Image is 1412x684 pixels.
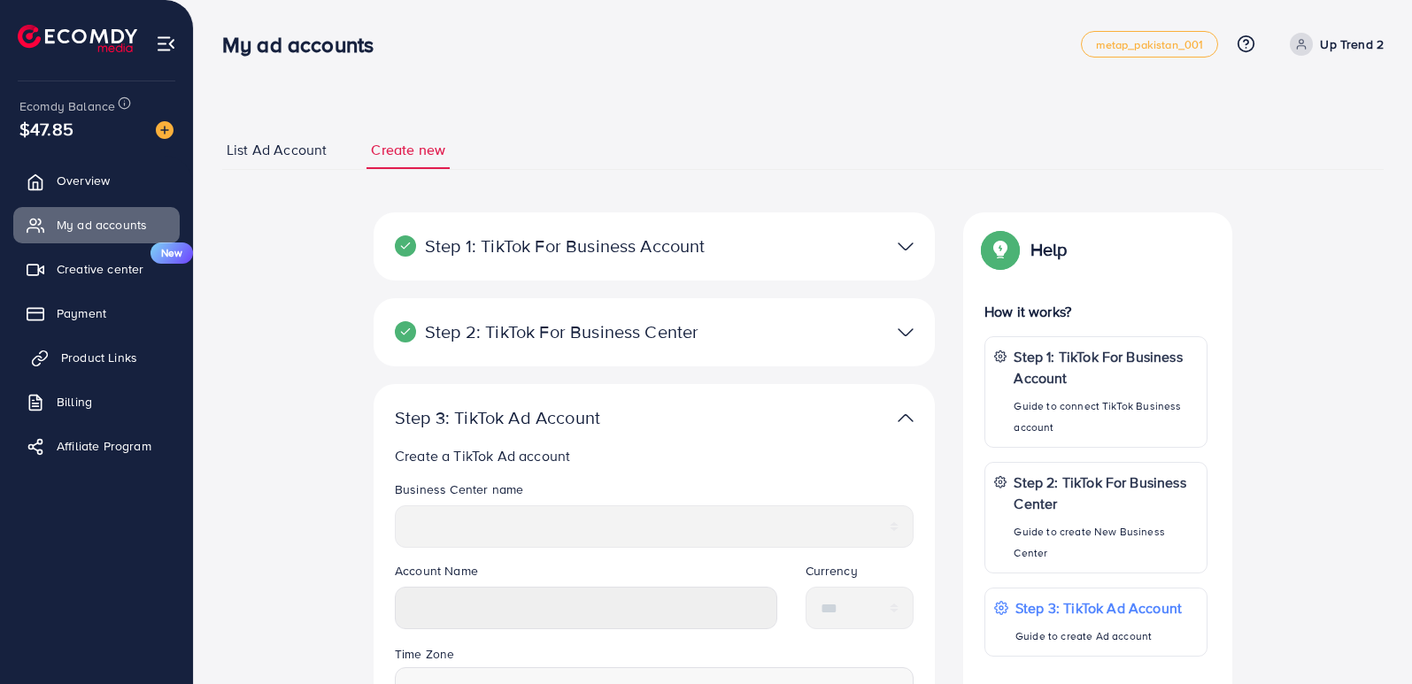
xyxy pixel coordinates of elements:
a: Product Links [13,340,180,375]
img: TikTok partner [898,234,914,259]
p: Guide to connect TikTok Business account [1014,396,1198,438]
span: Product Links [61,349,137,366]
a: metap_pakistan_001 [1081,31,1219,58]
p: Step 3: TikTok Ad Account [1015,597,1182,619]
span: Create new [371,140,445,160]
span: Overview [57,172,110,189]
p: Create a TikTok Ad account [395,445,921,466]
iframe: Chat [1337,604,1399,671]
p: Up Trend 2 [1320,34,1384,55]
label: Time Zone [395,645,454,663]
img: Popup guide [984,234,1016,265]
legend: Account Name [395,562,777,587]
legend: Business Center name [395,480,914,505]
p: Step 1: TikTok For Business Account [1014,346,1198,388]
span: List Ad Account [227,140,327,160]
span: Affiliate Program [57,437,151,455]
a: Creative centerNew [13,251,180,287]
img: menu [156,34,176,54]
a: Overview [13,163,180,198]
span: Payment [57,304,106,322]
span: My ad accounts [57,216,147,234]
a: Payment [13,296,180,331]
a: Affiliate Program [13,428,180,464]
img: image [156,121,174,139]
p: Guide to create Ad account [1015,626,1182,647]
p: Step 1: TikTok For Business Account [395,235,731,257]
span: Billing [57,393,92,411]
span: Creative center [57,260,143,278]
p: Step 2: TikTok For Business Center [1014,472,1198,514]
p: Step 3: TikTok Ad Account [395,407,731,428]
a: Billing [13,384,180,419]
a: My ad accounts [13,207,180,242]
span: Ecomdy Balance [19,97,115,115]
a: Up Trend 2 [1283,33,1384,56]
legend: Currency [806,562,914,587]
p: How it works? [984,301,1208,322]
p: Guide to create New Business Center [1014,521,1198,564]
span: $47.85 [19,116,73,142]
p: Help [1030,239,1068,260]
span: metap_pakistan_001 [1096,39,1204,50]
img: TikTok partner [898,405,914,431]
img: TikTok partner [898,319,914,345]
span: New [150,242,193,264]
h3: My ad accounts [222,32,388,58]
img: logo [18,25,137,52]
p: Step 2: TikTok For Business Center [395,321,731,342]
